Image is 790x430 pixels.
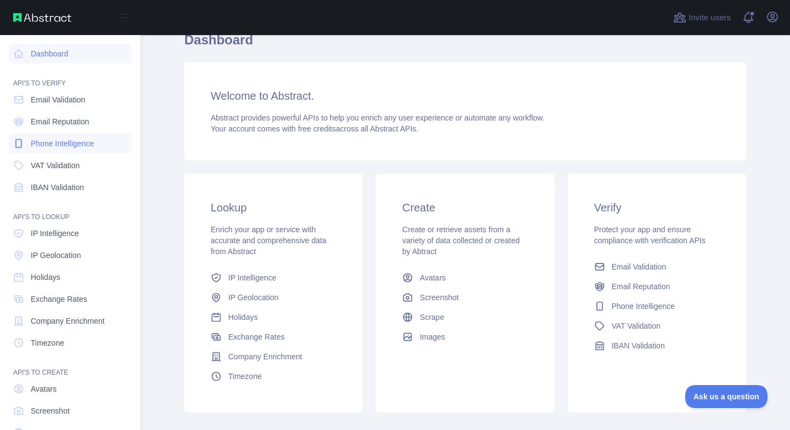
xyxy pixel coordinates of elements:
a: Avatars [9,379,132,399]
h3: Verify [594,200,720,215]
span: Email Reputation [31,116,89,127]
a: Email Reputation [590,277,724,296]
a: Images [398,327,532,347]
span: free credits [298,124,336,133]
a: Screenshot [398,288,532,307]
span: Email Reputation [612,281,670,292]
span: Abstract provides powerful APIs to help you enrich any user experience or automate any workflow. [211,113,545,122]
h3: Create [402,200,528,215]
span: IBAN Validation [31,182,84,193]
button: Invite users [671,9,733,26]
span: Timezone [31,337,64,348]
span: Enrich your app or service with accurate and comprehensive data from Abstract [211,225,326,256]
span: Phone Intelligence [612,301,675,312]
span: IBAN Validation [612,340,665,351]
a: Timezone [9,333,132,353]
span: IP Intelligence [31,228,79,239]
a: Screenshot [9,401,132,421]
a: Scrape [398,307,532,327]
span: Screenshot [420,292,459,303]
a: Company Enrichment [206,347,341,366]
div: API'S TO CREATE [9,355,132,377]
span: Phone Intelligence [31,138,94,149]
div: API'S TO LOOKUP [9,199,132,221]
span: Avatars [31,383,57,394]
a: IP Intelligence [206,268,341,288]
a: VAT Validation [590,316,724,336]
iframe: Toggle Customer Support [685,385,768,408]
a: Email Validation [9,90,132,110]
span: Images [420,331,445,342]
h3: Lookup [211,200,336,215]
a: Holidays [206,307,341,327]
a: Phone Intelligence [590,296,724,316]
a: Email Reputation [9,112,132,131]
a: Dashboard [9,44,132,64]
span: Email Validation [612,261,666,272]
a: IBAN Validation [9,177,132,197]
span: Scrape [420,312,444,323]
span: Company Enrichment [228,351,302,362]
span: Company Enrichment [31,316,105,326]
span: Exchange Rates [31,294,87,305]
h1: Dashboard [184,31,746,58]
div: API'S TO VERIFY [9,66,132,88]
span: Holidays [228,312,258,323]
a: Email Validation [590,257,724,277]
h3: Welcome to Abstract. [211,88,720,104]
a: Phone Intelligence [9,134,132,153]
a: IBAN Validation [590,336,724,356]
a: IP Intelligence [9,223,132,243]
span: Holidays [31,272,60,283]
a: Exchange Rates [206,327,341,347]
a: Holidays [9,267,132,287]
span: Exchange Rates [228,331,285,342]
span: Your account comes with across all Abstract APIs. [211,124,418,133]
a: IP Geolocation [206,288,341,307]
span: VAT Validation [612,320,661,331]
a: Avatars [398,268,532,288]
a: IP Geolocation [9,245,132,265]
span: VAT Validation [31,160,80,171]
a: VAT Validation [9,156,132,175]
span: Protect your app and ensure compliance with verification APIs [594,225,706,245]
span: Email Validation [31,94,85,105]
span: Avatars [420,272,445,283]
a: Exchange Rates [9,289,132,309]
span: Timezone [228,371,262,382]
a: Timezone [206,366,341,386]
span: Create or retrieve assets from a variety of data collected or created by Abtract [402,225,520,256]
span: Invite users [689,12,731,24]
img: Abstract API [13,13,71,22]
span: IP Intelligence [228,272,276,283]
span: IP Geolocation [228,292,279,303]
span: Screenshot [31,405,70,416]
a: Company Enrichment [9,311,132,331]
span: IP Geolocation [31,250,81,261]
